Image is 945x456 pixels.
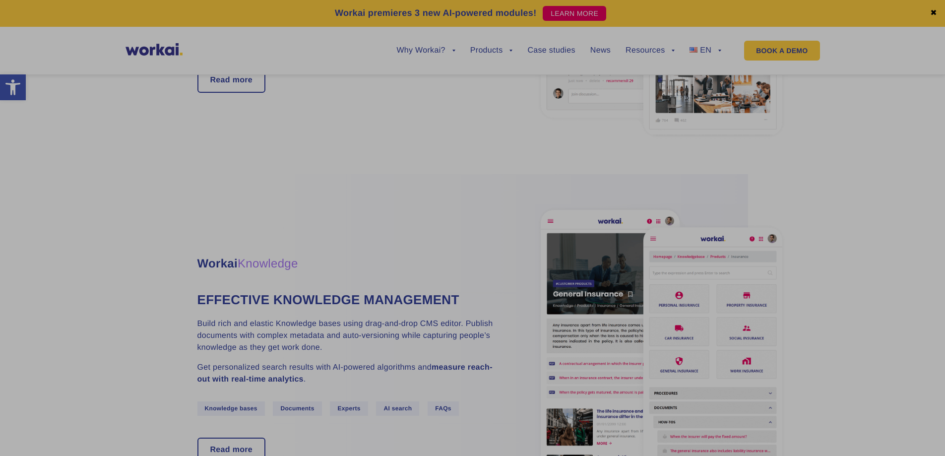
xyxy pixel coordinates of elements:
[700,46,711,55] span: EN
[197,291,495,309] h4: Effective knowledge management
[626,47,675,55] a: Resources
[376,401,419,416] span: AI search
[543,6,606,21] a: LEARN MORE
[428,401,459,416] span: FAQs
[335,6,537,20] p: Workai premieres 3 new AI-powered modules!
[197,363,493,384] strong: measure reach-out with real-time analytics
[197,362,495,386] p: Get personalized search results with AI-powered algorithms and .
[470,47,513,55] a: Products
[197,255,495,273] h3: Workai
[590,47,611,55] a: News
[198,69,265,92] a: Read more
[273,401,321,416] span: Documents
[396,47,455,55] a: Why Workai?
[744,41,819,61] a: BOOK A DEMO
[930,9,937,17] a: ✖
[527,47,575,55] a: Case studies
[238,257,298,270] span: Knowledge
[330,401,368,416] span: Experts
[197,318,495,354] p: Build rich and elastic Knowledge bases using drag-and-drop CMS editor. Publish documents with com...
[197,401,265,416] span: Knowledge bases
